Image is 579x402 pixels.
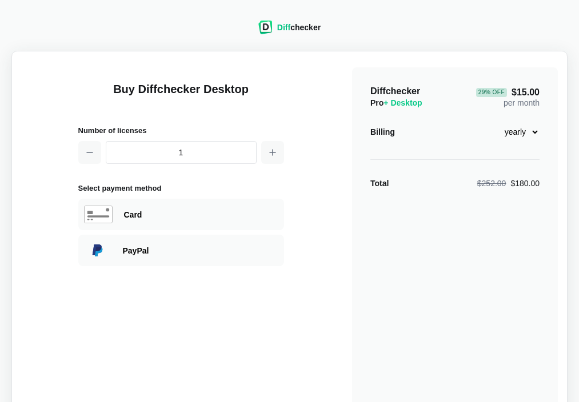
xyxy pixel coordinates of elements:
[78,182,284,194] h2: Select payment method
[106,141,257,164] input: 1
[78,235,284,266] div: Paying with PayPal
[477,179,506,188] span: $252.00
[124,209,278,220] div: Paying with Card
[370,179,389,188] strong: Total
[370,98,422,107] span: Pro
[384,98,422,107] span: + Desktop
[476,86,540,108] div: per month
[477,178,540,189] div: $180.00
[277,22,321,33] div: checker
[258,27,321,36] a: Diffchecker logoDiffchecker
[258,21,273,34] img: Diffchecker logo
[476,88,507,97] div: 29 % Off
[476,88,540,97] span: $15.00
[78,81,284,111] h1: Buy Diffchecker Desktop
[277,23,290,32] span: Diff
[78,199,284,230] div: Paying with Card
[78,124,284,136] h2: Number of licenses
[370,126,395,138] div: Billing
[370,86,420,96] span: Diffchecker
[123,245,278,256] div: Paying with PayPal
